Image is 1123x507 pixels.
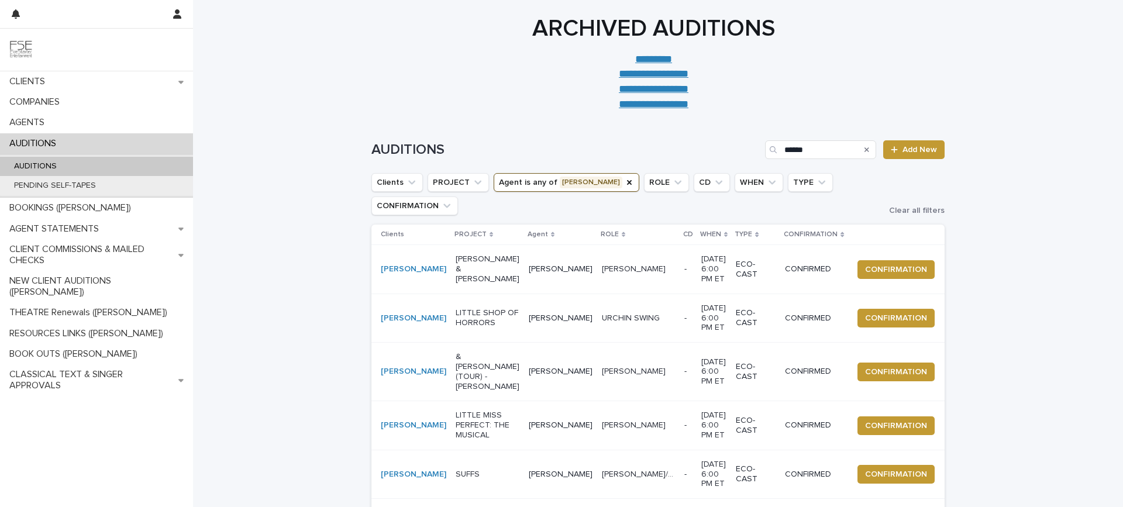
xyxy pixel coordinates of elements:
[602,364,668,377] p: [PERSON_NAME]
[644,173,689,192] button: ROLE
[602,418,668,430] p: [PERSON_NAME]
[602,262,668,274] p: [PERSON_NAME]
[736,464,776,484] p: ECO-CAST
[684,367,692,377] p: -
[5,275,193,298] p: NEW CLIENT AUDITIONS ([PERSON_NAME])
[735,173,783,192] button: WHEN
[5,244,178,266] p: CLIENT COMMISSIONS & MAILED CHECKS
[765,140,876,159] input: Search
[736,416,776,436] p: ECO-CAST
[454,228,487,241] p: PROJECT
[602,467,677,480] p: PHYLLIS TERRELL/ROBIN
[381,264,446,274] a: [PERSON_NAME]
[865,420,927,432] span: CONFIRMATION
[784,228,838,241] p: CONFIRMATION
[883,140,945,159] a: Add New
[371,343,953,401] tr: [PERSON_NAME] & [PERSON_NAME] (TOUR) - [PERSON_NAME][PERSON_NAME][PERSON_NAME][PERSON_NAME] -[DAT...
[902,146,937,154] span: Add New
[602,311,662,323] p: URCHIN SWING
[529,264,592,274] p: [PERSON_NAME]
[684,420,692,430] p: -
[381,313,446,323] a: [PERSON_NAME]
[371,401,953,450] tr: [PERSON_NAME] LITTLE MISS PERFECT: THE MUSICAL[PERSON_NAME][PERSON_NAME][PERSON_NAME] -[DATE] 6:0...
[371,196,458,215] button: CONFIRMATION
[889,206,945,215] span: Clear all filters
[857,309,935,327] button: CONFIRMATION
[700,228,721,241] p: WHEN
[529,470,592,480] p: [PERSON_NAME]
[701,303,726,333] p: [DATE] 6:00 PM ET
[857,260,935,279] button: CONFIRMATION
[701,411,726,440] p: [DATE] 6:00 PM ET
[736,308,776,328] p: ECO-CAST
[5,181,105,191] p: PENDING SELF-TAPES
[865,468,927,480] span: CONFIRMATION
[857,465,935,484] button: CONFIRMATION
[5,307,177,318] p: THEATRE Renewals ([PERSON_NAME])
[785,470,843,480] p: CONFIRMED
[785,420,843,430] p: CONFIRMED
[601,228,619,241] p: ROLE
[785,367,843,377] p: CONFIRMED
[865,366,927,378] span: CONFIRMATION
[5,223,108,234] p: AGENT STATEMENTS
[371,142,760,158] h1: AUDITIONS
[857,363,935,381] button: CONFIRMATION
[456,308,519,328] p: LITTLE SHOP OF HORRORS
[5,369,178,391] p: CLASSICAL TEXT & SINGER APPROVALS
[880,206,945,215] button: Clear all filters
[5,76,54,87] p: CLIENTS
[5,117,54,128] p: AGENTS
[736,362,776,382] p: ECO-CAST
[456,470,519,480] p: SUFFS
[381,470,446,480] a: [PERSON_NAME]
[529,420,592,430] p: [PERSON_NAME]
[736,260,776,280] p: ECO-CAST
[381,367,446,377] a: [PERSON_NAME]
[5,96,69,108] p: COMPANIES
[5,202,140,213] p: BOOKINGS ([PERSON_NAME])
[788,173,833,192] button: TYPE
[684,264,692,274] p: -
[381,420,446,430] a: [PERSON_NAME]
[371,450,953,498] tr: [PERSON_NAME] SUFFS[PERSON_NAME][PERSON_NAME]/[PERSON_NAME][PERSON_NAME]/[PERSON_NAME] -[DATE] 6:...
[371,173,423,192] button: Clients
[701,254,726,284] p: [DATE] 6:00 PM ET
[371,294,953,342] tr: [PERSON_NAME] LITTLE SHOP OF HORRORS[PERSON_NAME]URCHIN SWINGURCHIN SWING -[DATE] 6:00 PM ETECO-C...
[9,38,33,61] img: 9JgRvJ3ETPGCJDhvPVA5
[694,173,730,192] button: CD
[735,228,752,241] p: TYPE
[456,411,519,440] p: LITTLE MISS PERFECT: THE MUSICAL
[371,245,953,294] tr: [PERSON_NAME] [PERSON_NAME] & [PERSON_NAME][PERSON_NAME][PERSON_NAME][PERSON_NAME] -[DATE] 6:00 P...
[5,138,66,149] p: AUDITIONS
[684,470,692,480] p: -
[529,367,592,377] p: [PERSON_NAME]
[456,254,519,284] p: [PERSON_NAME] & [PERSON_NAME]
[528,228,548,241] p: Agent
[494,173,639,192] button: Agent
[857,416,935,435] button: CONFIRMATION
[785,264,843,274] p: CONFIRMED
[701,357,726,387] p: [DATE] 6:00 PM ET
[367,15,941,43] h1: ARCHIVED AUDITIONS
[5,328,173,339] p: RESOURCES LINKS ([PERSON_NAME])
[785,313,843,323] p: CONFIRMED
[529,313,592,323] p: [PERSON_NAME]
[5,349,147,360] p: BOOK OUTS ([PERSON_NAME])
[865,264,927,275] span: CONFIRMATION
[701,460,726,489] p: [DATE] 6:00 PM ET
[684,313,692,323] p: -
[381,228,404,241] p: Clients
[456,352,519,391] p: & [PERSON_NAME] (TOUR) - [PERSON_NAME]
[683,228,693,241] p: CD
[865,312,927,324] span: CONFIRMATION
[5,161,66,171] p: AUDITIONS
[428,173,489,192] button: PROJECT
